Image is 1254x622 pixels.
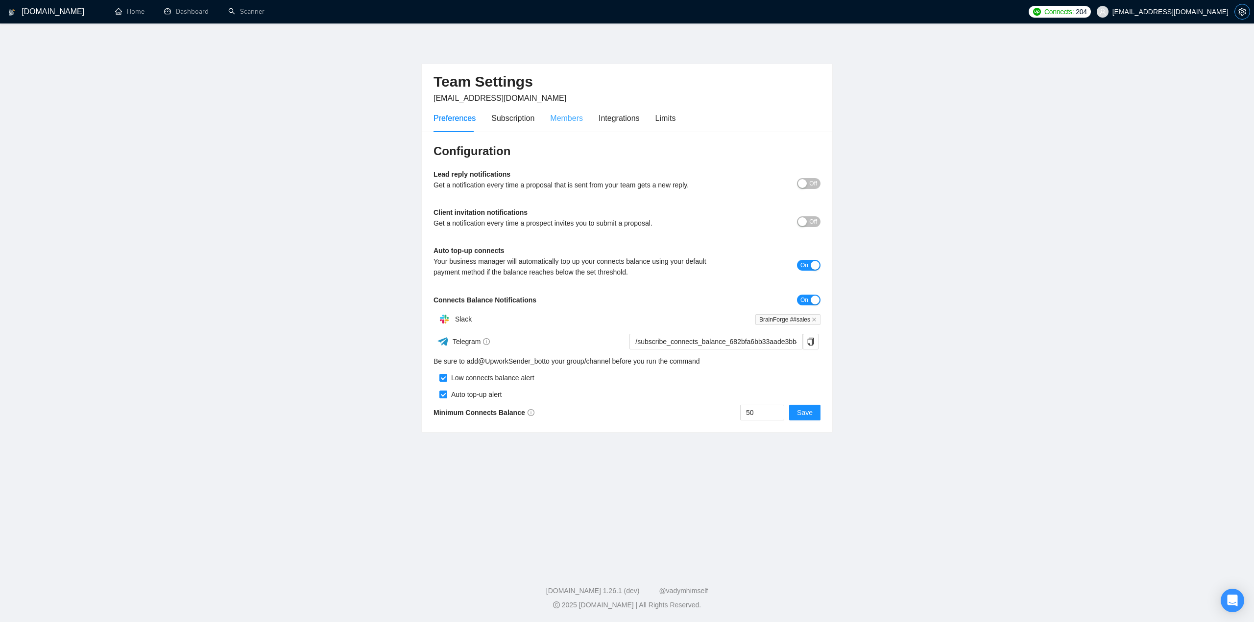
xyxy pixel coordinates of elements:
div: Preferences [434,112,476,124]
div: Your business manager will automatically top up your connects balance using your default payment ... [434,256,724,277]
span: info-circle [528,409,534,416]
a: [DOMAIN_NAME] 1.26.1 (dev) [546,587,640,595]
div: Get a notification every time a proposal that is sent from your team gets a new reply. [434,180,724,190]
div: Integrations [599,112,640,124]
a: @UpworkSender_bot [478,356,544,367]
span: On [800,295,808,305]
span: Telegram [453,338,490,346]
span: info-circle [483,338,490,345]
div: Open Intercom Messenger [1221,589,1244,612]
img: upwork-logo.png [1033,8,1041,16]
span: BrainForge ##sales [755,314,820,325]
span: Connects: [1044,6,1074,17]
button: Save [789,405,820,420]
b: Auto top-up connects [434,247,505,254]
b: Client invitation notifications [434,208,528,216]
b: Lead reply notifications [434,170,510,178]
span: user [1099,8,1106,15]
a: searchScanner [228,7,265,16]
h2: Team Settings [434,72,820,92]
span: close [812,317,817,322]
span: Save [797,407,813,418]
div: Get a notification every time a prospect invites you to submit a proposal. [434,218,724,229]
span: Off [809,216,817,227]
button: copy [803,334,819,349]
span: setting [1235,8,1250,16]
span: Slack [455,315,472,323]
span: copyright [553,601,560,608]
span: On [800,260,808,271]
h3: Configuration [434,143,820,159]
div: Auto top-up alert [447,389,502,400]
span: Off [809,178,817,189]
div: Low connects balance alert [447,372,534,383]
div: Be sure to add to your group/channel before you run the command [434,356,820,367]
b: Minimum Connects Balance [434,409,534,416]
button: setting [1234,4,1250,20]
span: [EMAIL_ADDRESS][DOMAIN_NAME] [434,94,566,102]
a: dashboardDashboard [164,7,209,16]
img: ww3wtPAAAAAElFTkSuQmCC [437,335,449,347]
img: hpQkSZIkSZIkSZIkSZIkSZIkSZIkSZIkSZIkSZIkSZIkSZIkSZIkSZIkSZIkSZIkSZIkSZIkSZIkSZIkSZIkSZIkSZIkSZIkS... [434,309,454,329]
div: Limits [655,112,676,124]
span: 204 [1076,6,1086,17]
div: Members [550,112,583,124]
img: logo [8,4,15,20]
a: @vadymhimself [659,587,708,595]
div: Subscription [491,112,534,124]
a: homeHome [115,7,145,16]
span: copy [803,338,818,346]
div: 2025 [DOMAIN_NAME] | All Rights Reserved. [8,600,1246,610]
a: setting [1234,8,1250,16]
b: Connects Balance Notifications [434,296,536,304]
